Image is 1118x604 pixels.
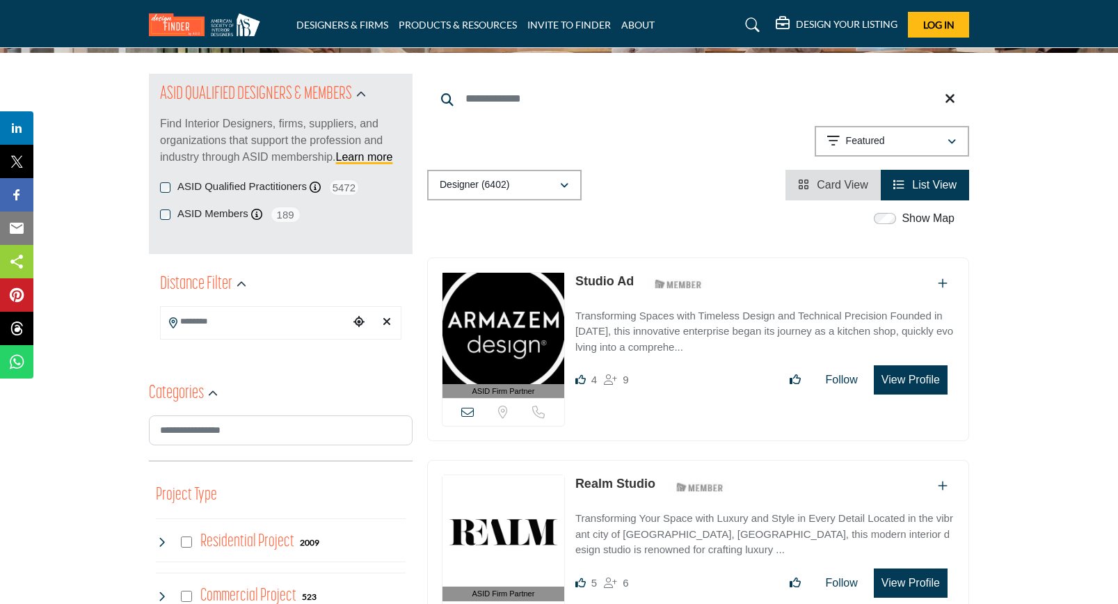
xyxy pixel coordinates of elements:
div: Followers [604,372,628,388]
span: 6 [623,577,628,589]
a: DESIGNERS & FIRMS [296,19,388,31]
input: ASID Qualified Practitioners checkbox [160,182,170,193]
button: Follow [817,366,867,394]
a: INVITE TO FINDER [527,19,611,31]
p: Transforming Your Space with Luxury and Style in Every Detail Located in the vibrant city of [GEO... [575,511,955,558]
p: Transforming Spaces with Timeless Design and Technical Precision Founded in [DATE], this innovati... [575,308,955,356]
a: Add To List [938,278,948,289]
button: Featured [815,126,969,157]
button: View Profile [874,365,948,395]
a: Search [732,14,769,36]
input: Search Location [161,308,349,335]
a: Studio Ad [575,274,634,288]
button: Like listing [781,366,810,394]
a: Realm Studio [575,477,655,491]
span: Log In [923,19,955,31]
a: Add To List [938,480,948,492]
img: Studio Ad [442,273,564,384]
input: Search Keyword [427,82,969,116]
b: 2009 [300,538,319,548]
button: View Profile [874,569,948,598]
b: 523 [302,592,317,602]
label: Show Map [902,210,955,227]
a: PRODUCTS & RESOURCES [399,19,517,31]
a: ABOUT [621,19,655,31]
h2: Categories [149,381,204,406]
div: Followers [604,575,628,591]
span: 4 [591,374,597,386]
a: View Card [798,179,868,191]
p: Studio Ad [575,272,634,291]
span: ASID Firm Partner [472,588,535,600]
input: ASID Members checkbox [160,209,170,220]
div: 2009 Results For Residential Project [300,536,319,548]
img: Site Logo [149,13,267,36]
div: DESIGN YOUR LISTING [776,17,897,33]
span: ASID Firm Partner [472,386,535,397]
img: Realm Studio [442,475,564,587]
i: Likes [575,374,586,385]
button: Follow [817,569,867,597]
span: Card View [817,179,868,191]
p: Featured [846,134,885,148]
input: Search Category [149,415,413,445]
button: Project Type [156,482,217,509]
a: ASID Firm Partner [442,273,564,399]
li: Card View [785,170,881,200]
div: 523 Results For Commercial Project [302,590,317,603]
div: Choose your current location [349,308,369,337]
a: Learn more [336,151,393,163]
li: List View [881,170,969,200]
span: List View [912,179,957,191]
input: Select Residential Project checkbox [181,537,192,548]
input: Select Commercial Project checkbox [181,591,192,602]
span: 5472 [328,179,360,196]
h2: ASID QUALIFIED DESIGNERS & MEMBERS [160,82,352,107]
img: ASID Members Badge Icon [669,478,731,495]
div: Clear search location [376,308,397,337]
a: View List [893,179,957,191]
h5: DESIGN YOUR LISTING [796,18,897,31]
a: Transforming Spaces with Timeless Design and Technical Precision Founded in [DATE], this innovati... [575,300,955,356]
span: 189 [270,206,301,223]
h2: Distance Filter [160,272,232,297]
span: 9 [623,374,628,386]
h4: Residential Project: Types of projects range from simple residential renovations to highly comple... [200,530,294,554]
button: Like listing [781,569,810,597]
span: 5 [591,577,597,589]
a: Transforming Your Space with Luxury and Style in Every Detail Located in the vibrant city of [GEO... [575,502,955,558]
button: Log In [908,12,969,38]
label: ASID Members [177,206,248,222]
p: Realm Studio [575,475,655,493]
a: ASID Firm Partner [442,475,564,601]
p: Find Interior Designers, firms, suppliers, and organizations that support the profession and indu... [160,116,401,166]
button: Designer (6402) [427,170,582,200]
img: ASID Members Badge Icon [647,276,710,293]
label: ASID Qualified Practitioners [177,179,307,195]
i: Likes [575,578,586,588]
p: Designer (6402) [440,178,509,192]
